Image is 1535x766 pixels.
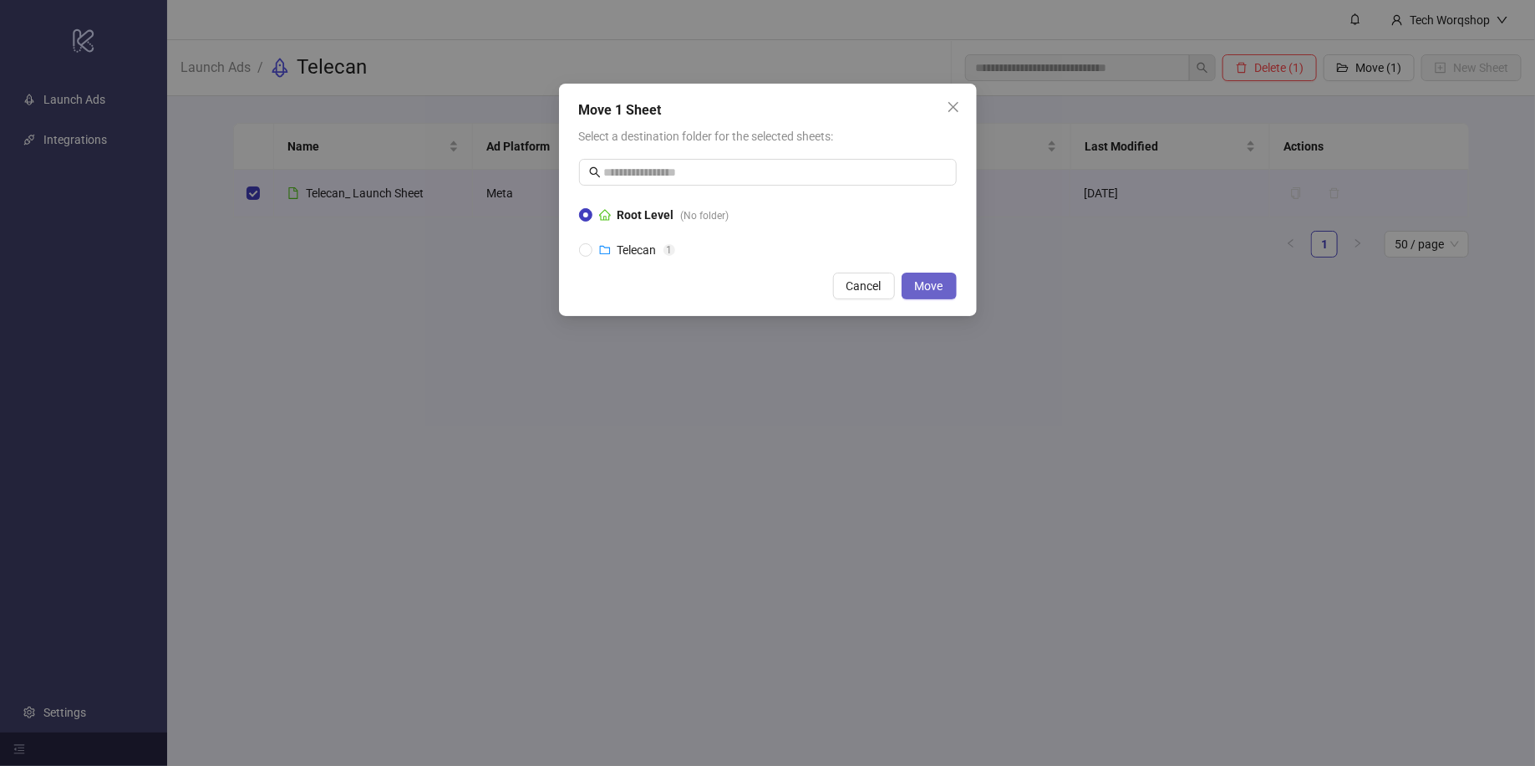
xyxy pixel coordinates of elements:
div: Move 1 Sheet [579,100,957,120]
sup: 1 [663,244,675,256]
span: Select a destination folder for the selected sheets: [579,130,834,143]
span: 1 [666,244,672,256]
span: Move [915,279,943,293]
strong: Root Level [618,208,674,222]
span: Cancel [846,279,882,293]
span: Telecan [618,243,657,257]
span: search [589,166,601,178]
span: folder [599,244,611,256]
button: Move [902,273,957,299]
span: (No folder) [681,210,729,222]
span: close [947,100,960,114]
button: Cancel [833,273,895,299]
span: home [599,209,611,221]
button: Close [940,94,967,120]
